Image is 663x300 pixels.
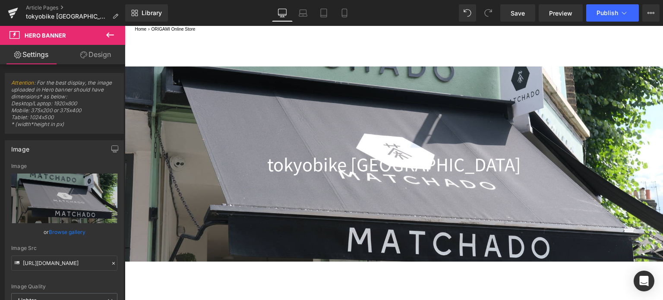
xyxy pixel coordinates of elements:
span: ORIGAMI Online Store [27,1,71,6]
a: New Library [125,4,168,22]
span: › [23,1,25,6]
div: Image Quality [11,284,117,290]
a: Attention [11,79,34,86]
span: Publish [597,9,618,16]
a: Home [10,1,22,6]
span: Preview [549,9,572,18]
div: Image Src [11,245,117,251]
div: Open Intercom Messenger [634,271,654,291]
button: Publish [586,4,639,22]
div: Image [11,163,117,169]
a: Tablet [313,4,334,22]
span: Hero Banner [25,32,66,39]
button: More [642,4,660,22]
span: tokyobike [GEOGRAPHIC_DATA] [26,13,109,20]
button: Redo [480,4,497,22]
span: Save [511,9,525,18]
a: Mobile [334,4,355,22]
span: Library [142,9,162,17]
a: Desktop [272,4,293,22]
a: Design [64,45,127,64]
a: Article Pages [26,4,125,11]
a: Laptop [293,4,313,22]
span: : For the best display, the image uploaded in Hero banner should have dimensions* as below: Deskt... [11,79,117,133]
input: Link [11,256,117,271]
div: or [11,227,117,237]
button: Undo [459,4,476,22]
a: Browse gallery [49,224,85,240]
div: Image [11,141,29,153]
a: Preview [539,4,583,22]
